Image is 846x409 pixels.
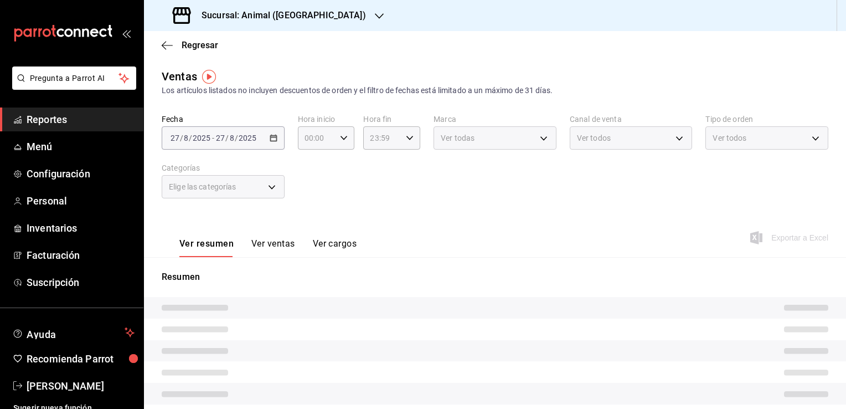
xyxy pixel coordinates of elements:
[215,134,225,142] input: --
[179,238,234,257] button: Ver resumen
[8,80,136,92] a: Pregunta a Parrot AI
[170,134,180,142] input: --
[27,112,135,127] span: Reportes
[183,134,189,142] input: --
[212,134,214,142] span: -
[225,134,229,142] span: /
[27,379,135,393] span: [PERSON_NAME]
[179,238,357,257] div: navigation tabs
[189,134,192,142] span: /
[169,181,236,192] span: Elige las categorías
[235,134,238,142] span: /
[570,115,693,123] label: Canal de venta
[192,134,211,142] input: ----
[27,248,135,263] span: Facturación
[27,326,120,339] span: Ayuda
[434,115,556,123] label: Marca
[229,134,235,142] input: --
[162,40,218,50] button: Regresar
[713,132,746,144] span: Ver todos
[12,67,136,90] button: Pregunta a Parrot AI
[298,115,355,123] label: Hora inicio
[27,275,135,290] span: Suscripción
[162,164,285,172] label: Categorías
[162,68,197,85] div: Ventas
[202,70,216,84] img: Tooltip marker
[27,193,135,208] span: Personal
[162,270,828,284] p: Resumen
[27,139,135,154] span: Menú
[162,85,828,96] div: Los artículos listados no incluyen descuentos de orden y el filtro de fechas está limitado a un m...
[30,73,119,84] span: Pregunta a Parrot AI
[577,132,611,144] span: Ver todos
[705,115,828,123] label: Tipo de orden
[251,238,295,257] button: Ver ventas
[180,134,183,142] span: /
[363,115,420,123] label: Hora fin
[193,9,366,22] h3: Sucursal: Animal ([GEOGRAPHIC_DATA])
[122,29,131,38] button: open_drawer_menu
[441,132,474,144] span: Ver todas
[313,238,357,257] button: Ver cargos
[182,40,218,50] span: Regresar
[162,115,285,123] label: Fecha
[27,221,135,236] span: Inventarios
[27,351,135,366] span: Recomienda Parrot
[238,134,257,142] input: ----
[27,166,135,181] span: Configuración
